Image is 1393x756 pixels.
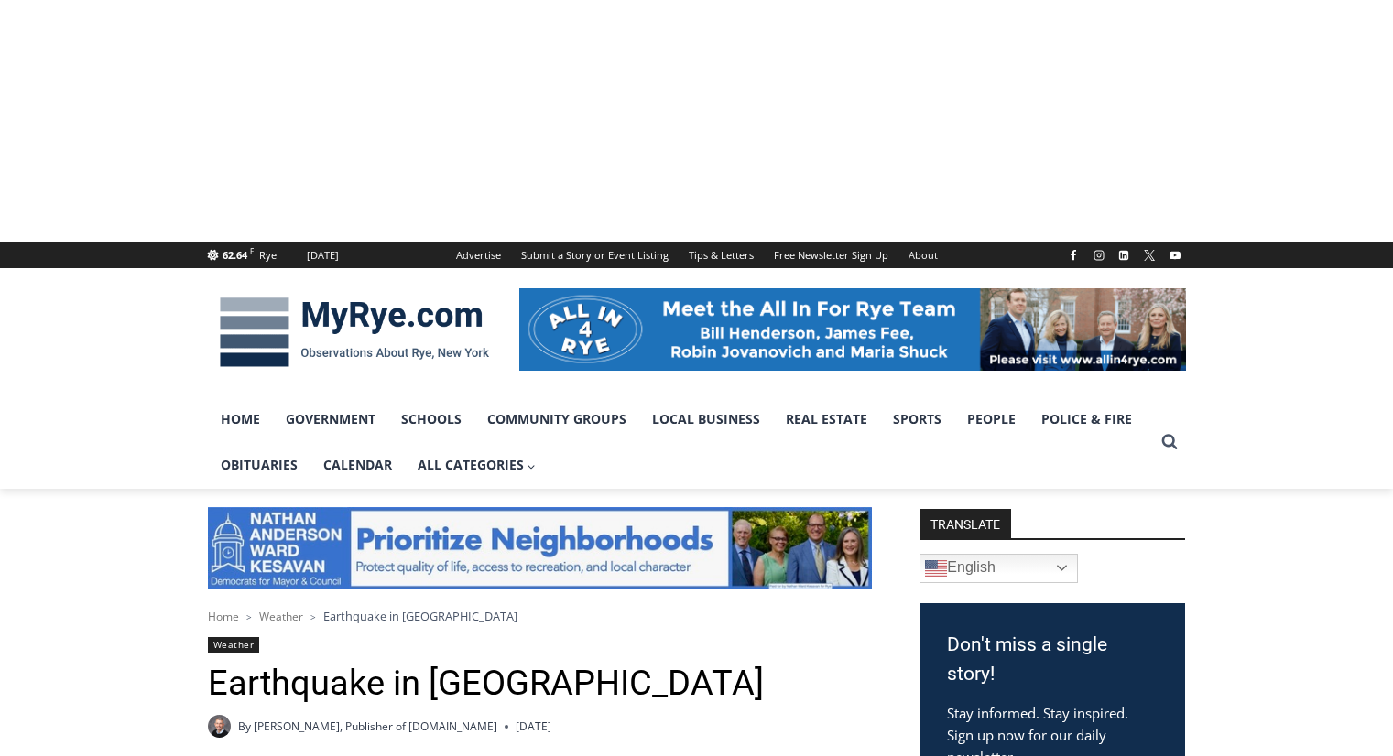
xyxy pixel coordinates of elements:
nav: Secondary Navigation [446,242,948,268]
a: Weather [208,637,260,653]
a: Home [208,609,239,624]
a: YouTube [1164,244,1186,266]
span: 62.64 [223,248,247,262]
img: All in for Rye [519,288,1186,371]
span: By [238,718,251,735]
a: Tips & Letters [679,242,764,268]
time: [DATE] [516,718,551,735]
nav: Primary Navigation [208,396,1153,489]
img: MyRye.com [208,285,501,380]
a: Calendar [310,442,405,488]
a: Real Estate [773,396,880,442]
a: All Categories [405,442,550,488]
nav: Breadcrumbs [208,607,872,625]
a: Community Groups [474,396,639,442]
a: About [898,242,948,268]
a: Linkedin [1113,244,1135,266]
a: Facebook [1062,244,1084,266]
div: [DATE] [307,247,339,264]
span: Earthquake in [GEOGRAPHIC_DATA] [323,608,517,624]
a: Submit a Story or Event Listing [511,242,679,268]
a: Sports [880,396,954,442]
div: Rye [259,247,277,264]
a: Free Newsletter Sign Up [764,242,898,268]
h3: Don't miss a single story! [947,631,1158,688]
a: English [920,554,1078,583]
a: Obituaries [208,442,310,488]
a: Author image [208,715,231,738]
button: View Search Form [1153,426,1186,459]
strong: TRANSLATE [920,509,1011,538]
a: Government [273,396,388,442]
a: Advertise [446,242,511,268]
a: People [954,396,1028,442]
a: Police & Fire [1028,396,1145,442]
a: [PERSON_NAME], Publisher of [DOMAIN_NAME] [254,718,497,734]
a: Home [208,396,273,442]
img: en [925,557,947,579]
span: > [246,610,252,623]
a: Weather [259,609,303,624]
span: All Categories [418,455,537,475]
span: F [250,245,254,255]
a: Schools [388,396,474,442]
a: Instagram [1088,244,1110,266]
a: X [1138,244,1160,266]
h1: Earthquake in [GEOGRAPHIC_DATA] [208,663,872,705]
a: Local Business [639,396,773,442]
span: > [310,610,316,623]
